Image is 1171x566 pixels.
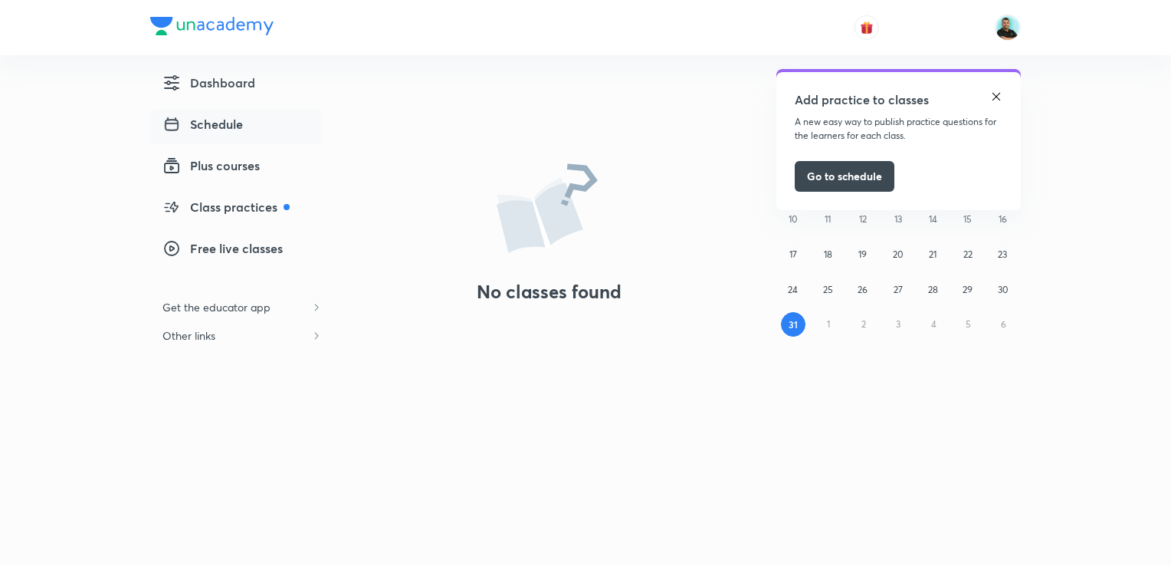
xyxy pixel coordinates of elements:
button: August 20, 2025 [886,242,910,267]
abbr: August 16, 2025 [999,213,1007,225]
abbr: August 17, 2025 [789,248,797,260]
a: Free live classes [150,233,322,268]
abbr: August 29, 2025 [963,284,973,295]
abbr: August 30, 2025 [998,284,1008,295]
span: Schedule [162,115,243,133]
button: August 16, 2025 [990,207,1015,232]
button: August 19, 2025 [851,242,875,267]
span: Free live classes [162,239,283,258]
button: August 15, 2025 [956,207,980,232]
button: August 10, 2025 [781,207,805,232]
img: No data [449,150,648,262]
abbr: August 11, 2025 [825,213,831,225]
h5: Add practice to classes [795,90,929,109]
abbr: August 19, 2025 [858,248,867,260]
abbr: August 18, 2025 [824,248,832,260]
h6: Get the educator app [150,293,283,321]
a: Dashboard [150,67,322,103]
button: August 22, 2025 [956,242,980,267]
span: Dashboard [162,74,255,92]
button: August 29, 2025 [956,278,980,302]
button: August 21, 2025 [920,242,945,267]
span: Class practices [162,198,290,216]
h6: Other links [150,321,228,350]
button: August 23, 2025 [990,242,1015,267]
a: Plus courses [150,150,322,186]
button: August 31, 2025 [781,312,805,337]
button: August 27, 2025 [886,278,910,302]
abbr: August 20, 2025 [893,248,903,260]
button: August 14, 2025 [920,207,945,232]
abbr: August 23, 2025 [998,248,1007,260]
abbr: August 12, 2025 [859,213,867,225]
img: Company Logo [150,17,274,35]
p: A new easy way to publish practice questions for the learners for each class. [795,115,1002,143]
h3: No classes found [477,281,622,303]
abbr: August 21, 2025 [929,248,936,260]
button: August 24, 2025 [781,278,805,302]
button: avatar [854,15,879,40]
abbr: August 25, 2025 [823,284,833,295]
a: Class practices [150,192,322,227]
button: August 28, 2025 [920,278,945,302]
img: Abhishek Agnihotri [995,15,1021,41]
img: avatar [860,21,874,35]
button: Go to schedule [795,161,894,192]
button: August 26, 2025 [851,278,875,302]
button: August 17, 2025 [781,242,805,267]
abbr: August 22, 2025 [963,248,973,260]
a: Schedule [150,109,322,144]
abbr: August 13, 2025 [894,213,902,225]
abbr: August 10, 2025 [789,213,797,225]
button: August 12, 2025 [851,207,875,232]
abbr: August 27, 2025 [894,284,903,295]
button: August 25, 2025 [815,278,840,302]
abbr: August 24, 2025 [788,284,798,295]
abbr: August 28, 2025 [928,284,938,295]
abbr: August 31, 2025 [789,318,798,331]
abbr: August 15, 2025 [963,213,972,225]
button: August 13, 2025 [886,207,910,232]
a: Company Logo [150,17,274,39]
button: August 11, 2025 [815,207,840,232]
button: August 30, 2025 [990,278,1015,302]
abbr: August 14, 2025 [929,213,937,225]
abbr: August 26, 2025 [858,284,868,295]
button: August 18, 2025 [815,242,840,267]
img: close [990,90,1002,103]
span: Plus courses [162,156,260,175]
